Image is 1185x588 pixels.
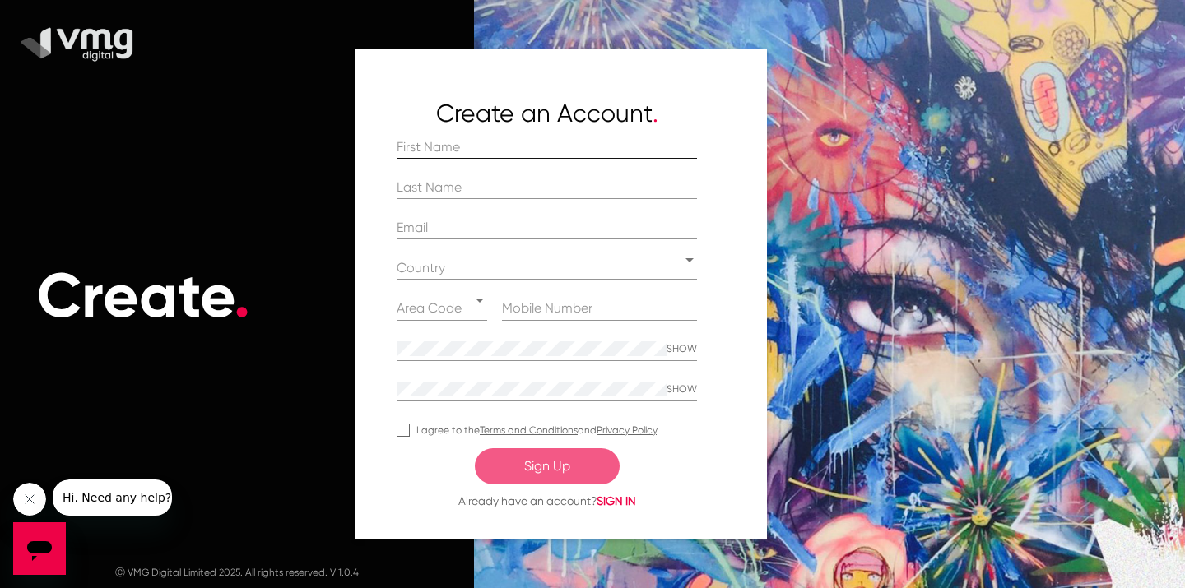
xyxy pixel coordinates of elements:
[480,424,578,436] a: Terms and Conditions
[475,448,620,484] button: Sign Up
[597,424,657,436] a: Privacy Policy
[397,99,726,128] h5: Create an Account
[397,301,487,316] mat-select: Area Code
[397,180,697,195] input: Last Name
[397,493,697,510] p: Already have an account?
[397,140,697,155] input: First Name
[667,378,697,401] button: Hide password
[597,494,636,507] span: SIGN IN
[502,301,697,316] input: Mobile Number
[416,420,659,440] span: I agree to the and .
[667,338,697,361] button: Hide password
[234,258,250,333] span: .
[13,483,46,516] iframe: Close message
[397,260,445,275] span: Country
[653,99,658,127] span: .
[397,261,697,275] mat-select: Country
[397,220,697,235] input: Email
[13,522,66,575] iframe: Button to launch messaging window
[397,300,462,316] span: Area Code
[53,479,172,516] iframe: Message from company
